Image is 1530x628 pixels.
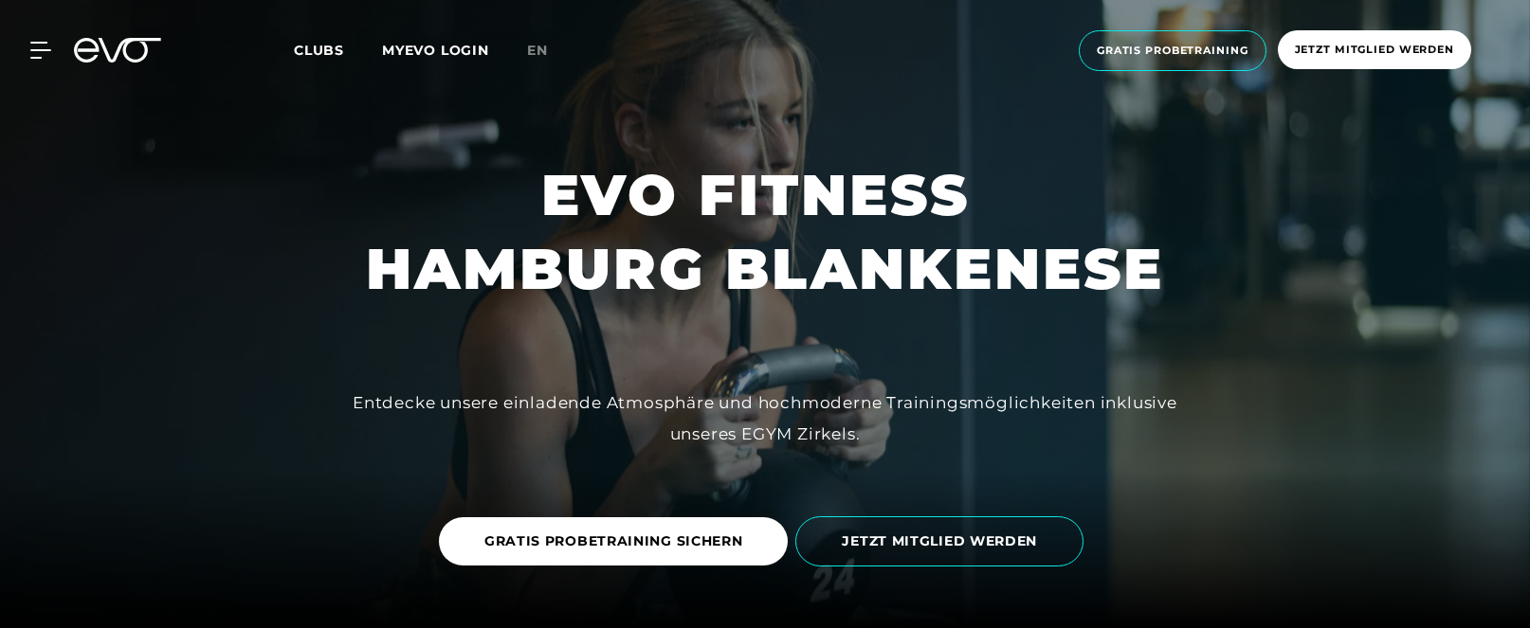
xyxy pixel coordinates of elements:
span: en [527,42,548,59]
a: Clubs [294,41,382,59]
a: en [527,40,571,62]
span: Jetzt Mitglied werden [1295,42,1454,58]
a: MYEVO LOGIN [382,42,489,59]
span: Gratis Probetraining [1097,43,1248,59]
a: Jetzt Mitglied werden [1272,30,1477,71]
a: JETZT MITGLIED WERDEN [795,502,1091,581]
span: JETZT MITGLIED WERDEN [842,531,1037,551]
a: GRATIS PROBETRAINING SICHERN [439,503,796,580]
a: Gratis Probetraining [1073,30,1272,71]
span: Clubs [294,42,344,59]
span: GRATIS PROBETRAINING SICHERN [484,531,743,551]
div: Entdecke unsere einladende Atmosphäre und hochmoderne Trainingsmöglichkeiten inklusive unseres EG... [338,387,1192,449]
h1: EVO FITNESS HAMBURG BLANKENESE [366,158,1164,306]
